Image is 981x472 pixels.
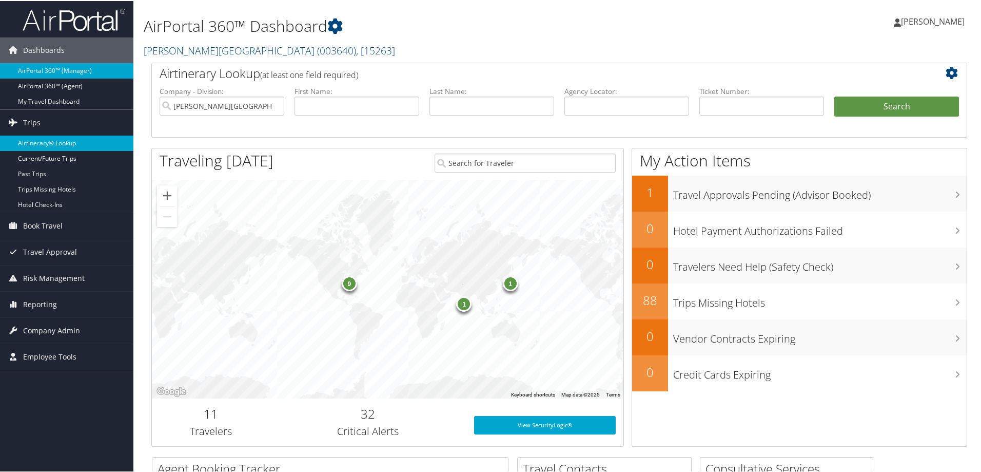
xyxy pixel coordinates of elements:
[632,318,967,354] a: 0Vendor Contracts Expiring
[23,238,77,264] span: Travel Approval
[606,391,620,397] a: Terms (opens in new tab)
[23,212,63,238] span: Book Travel
[435,153,616,172] input: Search for Traveler
[154,384,188,398] img: Google
[632,183,668,200] h2: 1
[341,275,357,290] div: 9
[456,295,472,310] div: 1
[160,85,284,96] label: Company - Division:
[144,43,395,56] a: [PERSON_NAME][GEOGRAPHIC_DATA]
[632,282,967,318] a: 88Trips Missing Hotels
[632,219,668,236] h2: 0
[632,255,668,272] h2: 0
[564,85,689,96] label: Agency Locator:
[511,390,555,398] button: Keyboard shortcuts
[278,423,459,438] h3: Critical Alerts
[157,184,178,205] button: Zoom in
[632,363,668,380] h2: 0
[673,290,967,309] h3: Trips Missing Hotels
[673,326,967,345] h3: Vendor Contracts Expiring
[295,85,419,96] label: First Name:
[673,362,967,381] h3: Credit Cards Expiring
[23,36,65,62] span: Dashboards
[154,384,188,398] a: Open this area in Google Maps (opens a new window)
[894,5,975,36] a: [PERSON_NAME]
[160,64,891,81] h2: Airtinerary Lookup
[632,211,967,247] a: 0Hotel Payment Authorizations Failed
[356,43,395,56] span: , [ 15263 ]
[673,254,967,273] h3: Travelers Need Help (Safety Check)
[834,96,959,116] button: Search
[144,14,698,36] h1: AirPortal 360™ Dashboard
[317,43,356,56] span: ( 003640 )
[23,265,85,290] span: Risk Management
[561,391,600,397] span: Map data ©2025
[23,7,125,31] img: airportal-logo.png
[502,275,518,290] div: 1
[278,404,459,422] h2: 32
[474,415,616,433] a: View SecurityLogic®
[632,247,967,282] a: 0Travelers Need Help (Safety Check)
[632,149,967,171] h1: My Action Items
[632,175,967,211] a: 1Travel Approvals Pending (Advisor Booked)
[699,85,824,96] label: Ticket Number:
[23,343,76,369] span: Employee Tools
[160,404,262,422] h2: 11
[673,182,967,201] h3: Travel Approvals Pending (Advisor Booked)
[23,291,57,316] span: Reporting
[160,423,262,438] h3: Travelers
[23,317,80,343] span: Company Admin
[157,205,178,226] button: Zoom out
[429,85,554,96] label: Last Name:
[632,291,668,308] h2: 88
[632,327,668,344] h2: 0
[673,218,967,237] h3: Hotel Payment Authorizations Failed
[160,149,273,171] h1: Traveling [DATE]
[23,109,41,135] span: Trips
[260,68,358,80] span: (at least one field required)
[901,15,965,26] span: [PERSON_NAME]
[632,354,967,390] a: 0Credit Cards Expiring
